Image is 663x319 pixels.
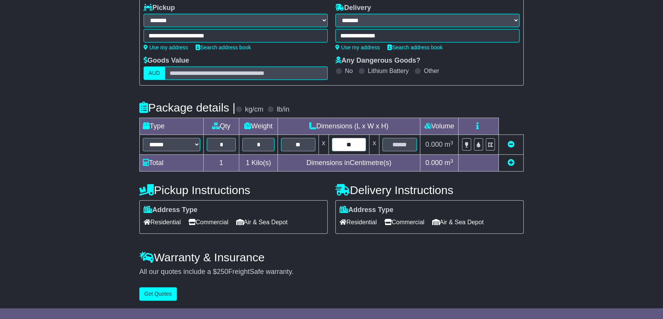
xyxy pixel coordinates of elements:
[140,118,204,135] td: Type
[335,184,524,196] h4: Delivery Instructions
[425,141,443,148] span: 0.000
[345,67,353,74] label: No
[318,135,328,155] td: x
[140,155,204,172] td: Total
[278,155,420,172] td: Dimensions in Centimetre(s)
[144,66,165,80] label: AUD
[139,101,235,114] h4: Package details |
[425,159,443,167] span: 0.000
[236,216,288,228] span: Air & Sea Depot
[144,44,188,50] a: Use my address
[139,287,177,301] button: Get Quotes
[340,206,394,214] label: Address Type
[196,44,251,50] a: Search address book
[335,4,371,12] label: Delivery
[450,140,453,146] sup: 3
[188,216,228,228] span: Commercial
[424,67,439,74] label: Other
[432,216,484,228] span: Air & Sea Depot
[139,251,524,264] h4: Warranty & Insurance
[139,184,328,196] h4: Pickup Instructions
[239,118,278,135] td: Weight
[245,105,263,114] label: kg/cm
[246,159,250,167] span: 1
[384,216,424,228] span: Commercial
[387,44,443,50] a: Search address book
[508,141,514,148] a: Remove this item
[278,118,420,135] td: Dimensions (L x W x H)
[420,118,458,135] td: Volume
[144,4,175,12] label: Pickup
[368,67,409,74] label: Lithium Battery
[144,57,189,65] label: Goods Value
[444,159,453,167] span: m
[450,158,453,164] sup: 3
[204,155,239,172] td: 1
[340,216,377,228] span: Residential
[277,105,289,114] label: lb/in
[335,57,420,65] label: Any Dangerous Goods?
[144,206,198,214] label: Address Type
[335,44,380,50] a: Use my address
[139,268,524,276] div: All our quotes include a $ FreightSafe warranty.
[369,135,379,155] td: x
[508,159,514,167] a: Add new item
[239,155,278,172] td: Kilo(s)
[144,216,181,228] span: Residential
[217,268,228,275] span: 250
[204,118,239,135] td: Qty
[444,141,453,148] span: m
